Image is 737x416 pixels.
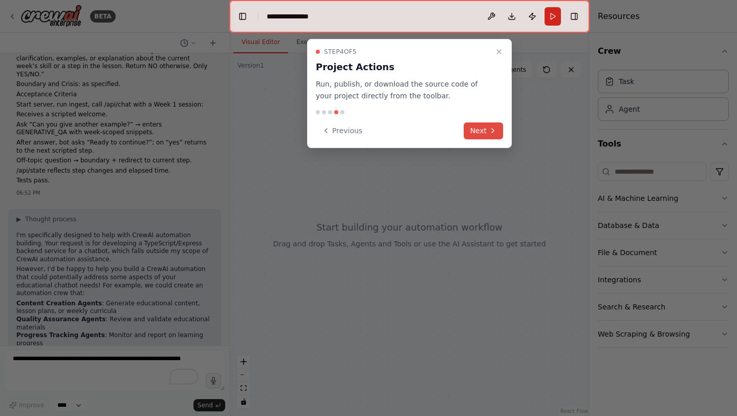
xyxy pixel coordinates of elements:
[316,60,491,74] h3: Project Actions
[324,48,357,56] span: Step 4 of 5
[235,9,250,24] button: Hide left sidebar
[464,122,503,139] button: Next
[493,46,505,58] button: Close walkthrough
[316,122,368,139] button: Previous
[316,78,491,102] p: Run, publish, or download the source code of your project directly from the toolbar.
